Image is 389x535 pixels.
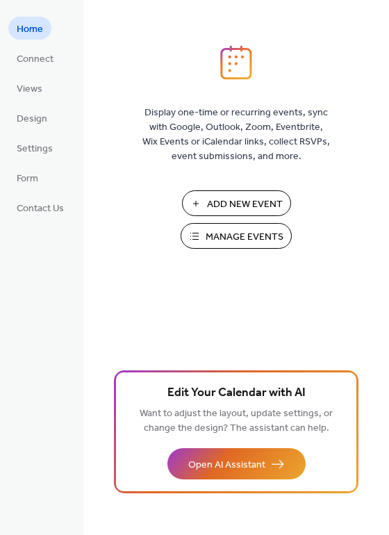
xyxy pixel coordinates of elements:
button: Open AI Assistant [167,448,306,479]
img: logo_icon.svg [220,45,252,80]
a: Connect [8,47,62,69]
a: Design [8,106,56,129]
span: Views [17,82,42,97]
a: Views [8,76,51,99]
span: Want to adjust the layout, update settings, or change the design? The assistant can help. [140,404,333,438]
span: Connect [17,52,53,67]
button: Add New Event [182,190,291,216]
span: Display one-time or recurring events, sync with Google, Outlook, Zoom, Eventbrite, Wix Events or ... [142,106,330,164]
a: Contact Us [8,196,72,219]
span: Open AI Assistant [188,458,265,472]
span: Manage Events [206,230,283,245]
span: Contact Us [17,201,64,216]
span: Home [17,22,43,37]
button: Manage Events [181,223,292,249]
span: Add New Event [207,197,283,212]
span: Edit Your Calendar with AI [167,384,306,403]
a: Home [8,17,51,40]
span: Design [17,112,47,126]
span: Settings [17,142,53,156]
a: Form [8,166,47,189]
span: Form [17,172,38,186]
a: Settings [8,136,61,159]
